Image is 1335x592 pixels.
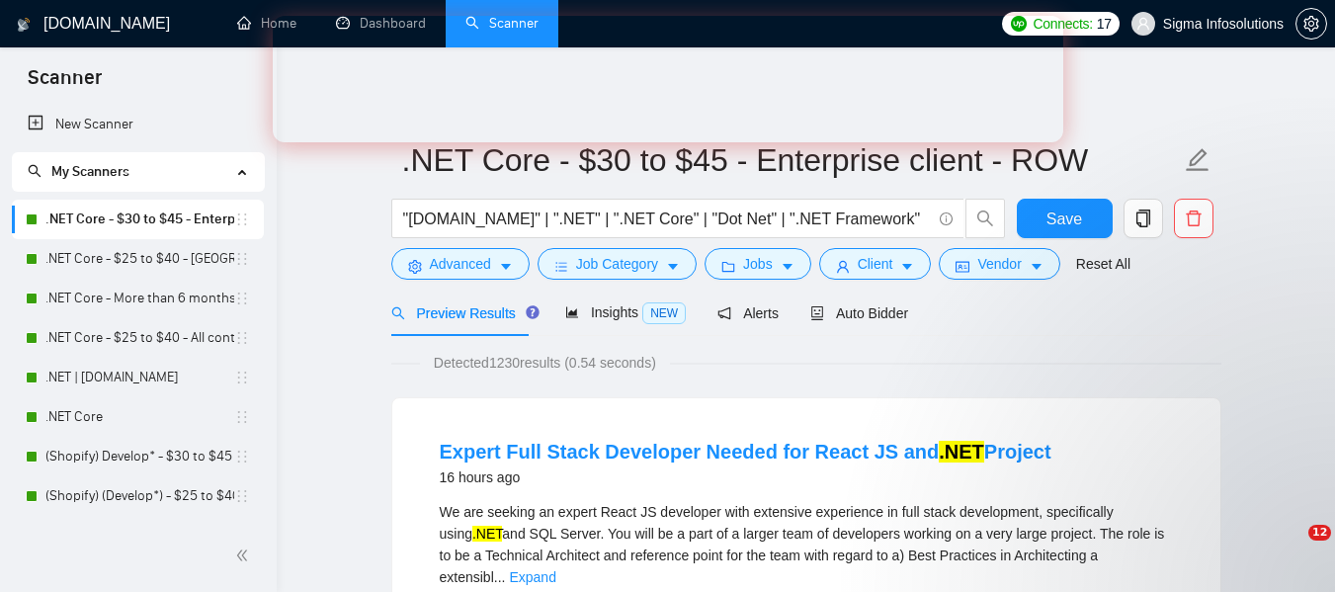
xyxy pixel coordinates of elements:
li: .NET | ASP.NET [12,358,264,397]
span: double-left [235,546,255,565]
span: 17 [1097,13,1112,35]
span: caret-down [781,259,794,274]
span: caret-down [499,259,513,274]
span: holder [234,211,250,227]
span: My Scanners [28,163,129,180]
span: search [28,164,42,178]
a: (Shopify) Develop* - $30 to $45 Enterprise [45,437,234,476]
span: Insights [565,304,686,320]
li: .NET Core - $25 to $40 - All continents [12,318,264,358]
span: delete [1175,210,1212,227]
button: userClientcaret-down [819,248,932,280]
a: Reset All [1076,253,1130,275]
li: (Shopify) (Develop*) [12,516,264,555]
span: Advanced [430,253,491,275]
button: copy [1124,199,1163,238]
span: search [391,306,405,320]
li: .NET Core - $25 to $40 - USA and Oceania [12,239,264,279]
span: holder [234,291,250,306]
span: Vendor [977,253,1021,275]
a: .NET | [DOMAIN_NAME] [45,358,234,397]
span: holder [234,449,250,465]
span: My Scanners [51,163,129,180]
a: (Shopify) (Develop*) - $25 to $40 - [GEOGRAPHIC_DATA] and Ocenia [45,476,234,516]
span: user [1136,17,1150,31]
button: settingAdvancedcaret-down [391,248,530,280]
li: New Scanner [12,105,264,144]
span: Jobs [743,253,773,275]
span: setting [1296,16,1326,32]
li: .NET Core - $30 to $45 - Enterprise client - ROW [12,200,264,239]
span: holder [234,409,250,425]
span: caret-down [666,259,680,274]
span: setting [408,259,422,274]
li: .NET Core [12,397,264,437]
span: caret-down [1030,259,1043,274]
button: delete [1174,199,1213,238]
span: copy [1125,210,1162,227]
span: Detected 1230 results (0.54 seconds) [420,352,670,374]
span: info-circle [940,212,953,225]
span: 12 [1308,525,1331,541]
iframe: Intercom live chat banner [273,16,1063,142]
div: Tooltip anchor [524,303,542,321]
span: Scanner [12,63,118,105]
button: setting [1295,8,1327,40]
span: caret-down [900,259,914,274]
span: ... [494,569,506,585]
a: Expert Full Stack Developer Needed for React JS and.NETProject [440,441,1051,463]
span: holder [234,370,250,385]
a: .NET Core - $25 to $40 - [GEOGRAPHIC_DATA] and [GEOGRAPHIC_DATA] [45,239,234,279]
span: notification [717,306,731,320]
a: searchScanner [465,15,539,32]
li: (Shopify) (Develop*) - $25 to $40 - USA and Ocenia [12,476,264,516]
button: search [965,199,1005,238]
span: Connects: [1033,13,1092,35]
span: area-chart [565,305,579,319]
li: .NET Core - More than 6 months of work [12,279,264,318]
span: idcard [956,259,969,274]
a: .NET Core - $30 to $45 - Enterprise client - ROW [45,200,234,239]
img: logo [17,9,31,41]
iframe: Intercom live chat [1268,525,1315,572]
button: barsJob Categorycaret-down [538,248,697,280]
li: (Shopify) Develop* - $30 to $45 Enterprise [12,437,264,476]
button: folderJobscaret-down [705,248,811,280]
span: Save [1046,207,1082,231]
a: .NET Core - More than 6 months of work [45,279,234,318]
span: user [836,259,850,274]
span: Client [858,253,893,275]
span: holder [234,330,250,346]
input: Scanner name... [402,135,1181,185]
span: holder [234,488,250,504]
a: Expand [509,569,555,585]
span: Preview Results [391,305,534,321]
button: idcardVendorcaret-down [939,248,1059,280]
div: 16 hours ago [440,465,1051,489]
a: setting [1295,16,1327,32]
span: Job Category [576,253,658,275]
span: folder [721,259,735,274]
input: Search Freelance Jobs... [403,207,931,231]
span: search [966,210,1004,227]
span: Auto Bidder [810,305,908,321]
a: homeHome [237,15,296,32]
mark: .NET [939,441,984,463]
span: edit [1185,147,1210,173]
a: dashboardDashboard [336,15,426,32]
span: holder [234,251,250,267]
span: NEW [642,302,686,324]
mark: .NET [472,526,502,542]
div: We are seeking an expert React JS developer with extensive experience in full stack development, ... [440,501,1173,588]
a: .NET Core - $25 to $40 - All continents [45,318,234,358]
span: robot [810,306,824,320]
span: Alerts [717,305,779,321]
span: bars [554,259,568,274]
button: Save [1017,199,1113,238]
a: New Scanner [28,105,248,144]
a: .NET Core [45,397,234,437]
